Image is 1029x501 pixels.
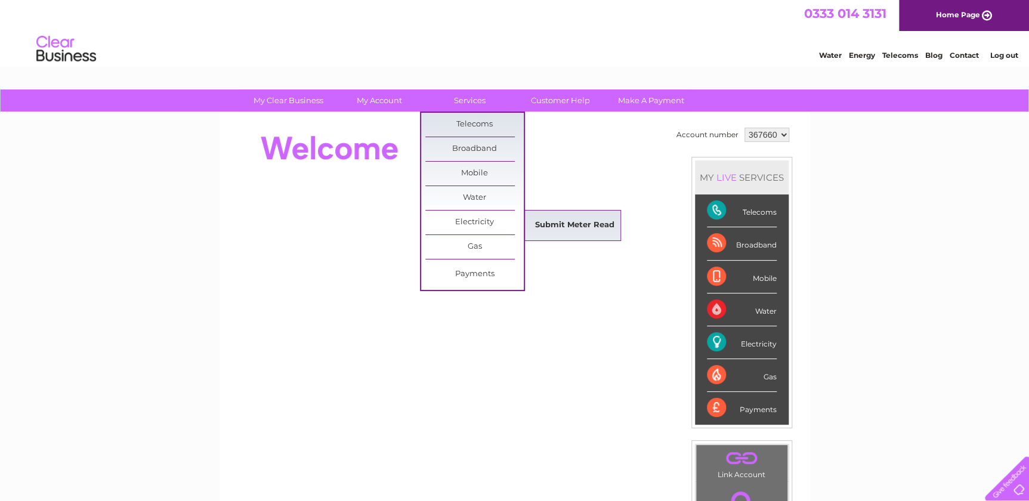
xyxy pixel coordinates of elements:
[707,261,777,293] div: Mobile
[425,113,524,137] a: Telecoms
[425,186,524,210] a: Water
[233,7,797,58] div: Clear Business is a trading name of Verastar Limited (registered in [GEOGRAPHIC_DATA] No. 3667643...
[425,137,524,161] a: Broadband
[696,444,788,482] td: Link Account
[526,214,624,237] a: Submit Meter Read
[425,235,524,259] a: Gas
[714,172,739,183] div: LIVE
[849,51,875,60] a: Energy
[673,125,741,145] td: Account number
[695,160,789,194] div: MY SERVICES
[699,448,784,469] a: .
[602,89,700,112] a: Make A Payment
[707,359,777,392] div: Gas
[425,211,524,234] a: Electricity
[330,89,428,112] a: My Account
[707,293,777,326] div: Water
[425,162,524,185] a: Mobile
[511,89,610,112] a: Customer Help
[707,227,777,260] div: Broadband
[707,392,777,424] div: Payments
[950,51,979,60] a: Contact
[707,194,777,227] div: Telecoms
[36,31,97,67] img: logo.png
[882,51,918,60] a: Telecoms
[707,326,777,359] div: Electricity
[925,51,943,60] a: Blog
[990,51,1018,60] a: Log out
[421,89,519,112] a: Services
[819,51,842,60] a: Water
[425,262,524,286] a: Payments
[239,89,338,112] a: My Clear Business
[804,6,886,21] a: 0333 014 3131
